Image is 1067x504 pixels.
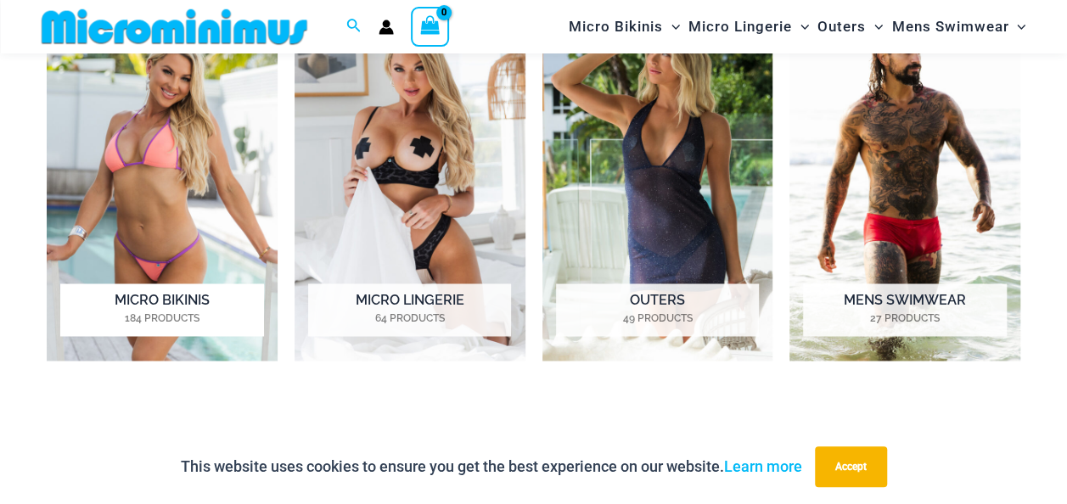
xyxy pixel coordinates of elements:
[60,311,263,326] mark: 184 Products
[295,3,525,361] a: Visit product category Micro Lingerie
[569,5,663,48] span: Micro Bikinis
[789,3,1020,361] a: Visit product category Mens Swimwear
[887,5,1030,48] a: Mens SwimwearMenu ToggleMenu Toggle
[792,5,809,48] span: Menu Toggle
[562,3,1033,51] nav: Site Navigation
[35,8,314,46] img: MM SHOP LOGO FLAT
[813,5,887,48] a: OutersMenu ToggleMenu Toggle
[684,5,813,48] a: Micro LingerieMenu ToggleMenu Toggle
[663,5,680,48] span: Menu Toggle
[556,311,759,326] mark: 49 Products
[564,5,684,48] a: Micro BikinisMenu ToggleMenu Toggle
[803,283,1006,336] h2: Mens Swimwear
[308,283,511,336] h2: Micro Lingerie
[60,283,263,336] h2: Micro Bikinis
[379,20,394,35] a: Account icon link
[866,5,883,48] span: Menu Toggle
[891,5,1008,48] span: Mens Swimwear
[815,446,887,487] button: Accept
[789,3,1020,361] img: Mens Swimwear
[295,3,525,361] img: Micro Lingerie
[1008,5,1025,48] span: Menu Toggle
[181,454,802,479] p: This website uses cookies to ensure you get the best experience on our website.
[803,311,1006,326] mark: 27 Products
[542,3,773,361] a: Visit product category Outers
[817,5,866,48] span: Outers
[542,3,773,361] img: Outers
[346,16,362,37] a: Search icon link
[308,311,511,326] mark: 64 Products
[724,457,802,475] a: Learn more
[556,283,759,336] h2: Outers
[688,5,792,48] span: Micro Lingerie
[47,3,278,361] img: Micro Bikinis
[47,3,278,361] a: Visit product category Micro Bikinis
[411,7,450,46] a: View Shopping Cart, empty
